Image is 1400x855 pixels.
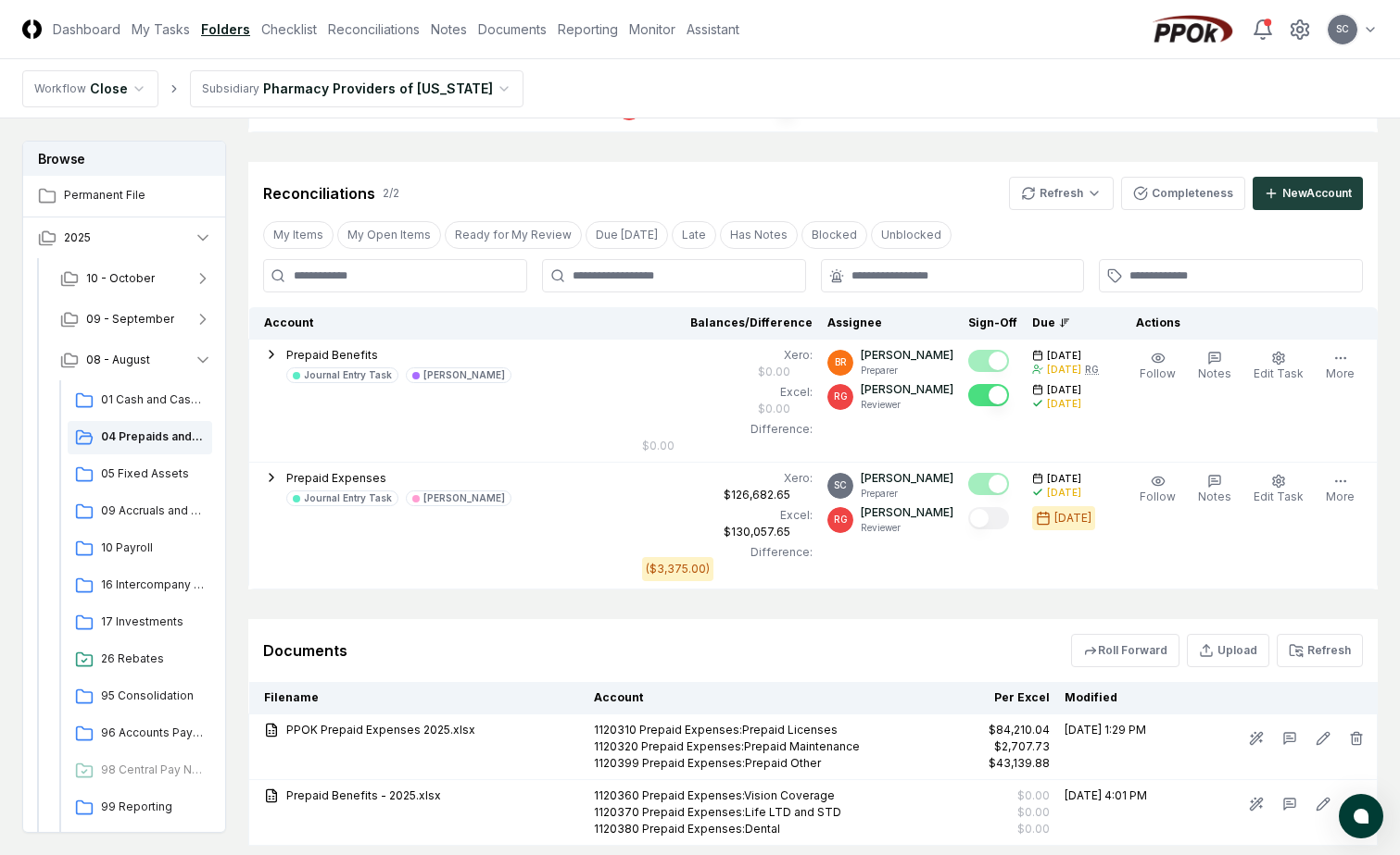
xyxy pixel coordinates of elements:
div: 1120399 Prepaid Expenses:Prepaid Other [594,755,950,772]
th: Sign-Off [961,307,1025,340]
a: 95 Consolidation [68,680,212,713]
div: Difference: [642,544,813,561]
th: Per Excel [957,682,1057,714]
th: Balances/Difference [635,307,820,340]
span: 16 Intercompany Transactions [101,576,205,593]
div: $0.00 [642,438,675,454]
span: Follow [1140,366,1176,380]
div: 1120320 Prepaid Expenses:Prepaid Maintenance [594,738,950,755]
span: Prepaid Expenses [286,471,386,485]
div: ($3,375.00) [646,561,710,577]
button: Notes [1194,470,1235,509]
span: RG [834,513,848,527]
div: $43,139.88 [989,755,1050,772]
a: 99 Reporting [68,791,212,824]
span: Notes [1198,489,1231,503]
div: [PERSON_NAME] [423,491,505,505]
a: 16 Intercompany Transactions [68,569,212,602]
p: Reviewer [861,398,953,412]
div: [DATE] [1047,486,1081,500]
div: $0.00 [1017,787,1050,804]
button: Prepaid Benefits [286,347,378,364]
span: Follow [1140,489,1176,503]
div: New Account [1282,185,1352,202]
th: Filename [249,682,587,714]
button: Refresh [1009,177,1114,210]
button: Refresh [1277,634,1363,667]
a: Prepaid Benefits - 2025.xlsx [264,787,579,804]
td: [DATE] 1:29 PM [1057,714,1186,780]
button: Blocked [801,221,867,249]
div: Actions [1121,315,1363,331]
div: Difference: [642,421,813,438]
div: Excel: [642,507,813,524]
a: Reconciliations [328,19,420,39]
span: [DATE] [1047,349,1081,363]
p: Reviewer [861,521,953,535]
button: Edit Task [1250,347,1307,386]
span: 05 Fixed Assets [101,465,205,482]
div: Workflow [34,81,86,97]
span: BR [835,355,847,369]
a: Documents [478,19,547,39]
button: Due Today [586,221,668,249]
a: 09 Accruals and Other Current Liabilities [68,495,212,528]
button: Ready for My Review [445,221,582,249]
button: Follow [1136,347,1179,386]
a: 96 Accounts Payable [68,717,212,750]
button: 08 - August [45,340,227,380]
div: RG [1085,363,1099,377]
a: 98 Central Pay Network Funds [68,754,212,787]
div: $126,682.65 [724,487,790,503]
span: 09 Accruals and Other Current Liabilities [101,502,205,519]
p: [PERSON_NAME] [861,347,953,364]
span: RG [834,390,848,403]
a: 26 Rebates [68,643,212,676]
button: 10 - October [45,258,227,299]
nav: breadcrumb [22,70,523,107]
span: 17 Investments [101,613,205,630]
button: Edit Task [1250,470,1307,509]
p: [PERSON_NAME] [861,504,953,521]
a: Folders [201,19,250,39]
button: Late [672,221,716,249]
div: 1120310 Prepaid Expenses:Prepaid Licenses [594,722,950,738]
th: Assignee [820,307,961,340]
div: [PERSON_NAME] [423,368,505,382]
a: Reporting [558,19,618,39]
button: Mark complete [968,350,1009,372]
div: Xero : [642,470,813,487]
button: Notes [1194,347,1235,386]
div: Excel: [642,384,813,401]
div: Reconciliations [263,182,375,204]
img: PPOk logo [1148,15,1237,44]
button: My Open Items [337,221,441,249]
span: 04 Prepaids and Other Current Assets [101,428,205,445]
span: Permanent File [64,187,212,204]
a: 10 Payroll [68,532,212,565]
div: $84,210.04 [989,722,1050,738]
span: 01 Cash and Cash Equipvalents [101,391,205,408]
a: Permanent File [23,176,227,217]
p: [PERSON_NAME] [861,470,953,487]
div: $0.00 [758,364,790,380]
span: 96 Accounts Payable [101,725,205,741]
a: 05 Fixed Assets [68,458,212,491]
span: 09 - September [86,311,174,328]
td: [DATE] 4:01 PM [1057,780,1186,846]
div: 2 / 2 [383,185,399,202]
button: Unblocked [871,221,952,249]
div: Journal Entry Task [304,491,392,505]
div: $0.00 [1017,804,1050,821]
button: Mark complete [968,507,1009,529]
span: Prepaid Benefits [286,348,378,362]
div: $2,707.73 [994,738,1050,755]
span: 10 - October [86,270,155,287]
span: SC [834,478,847,492]
button: More [1322,470,1358,509]
button: Mark complete [968,384,1009,406]
a: PPOK Prepaid Expenses 2025.xlsx [264,722,579,738]
a: Monitor [629,19,675,39]
button: Upload [1187,634,1269,667]
button: SC [1326,13,1359,46]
